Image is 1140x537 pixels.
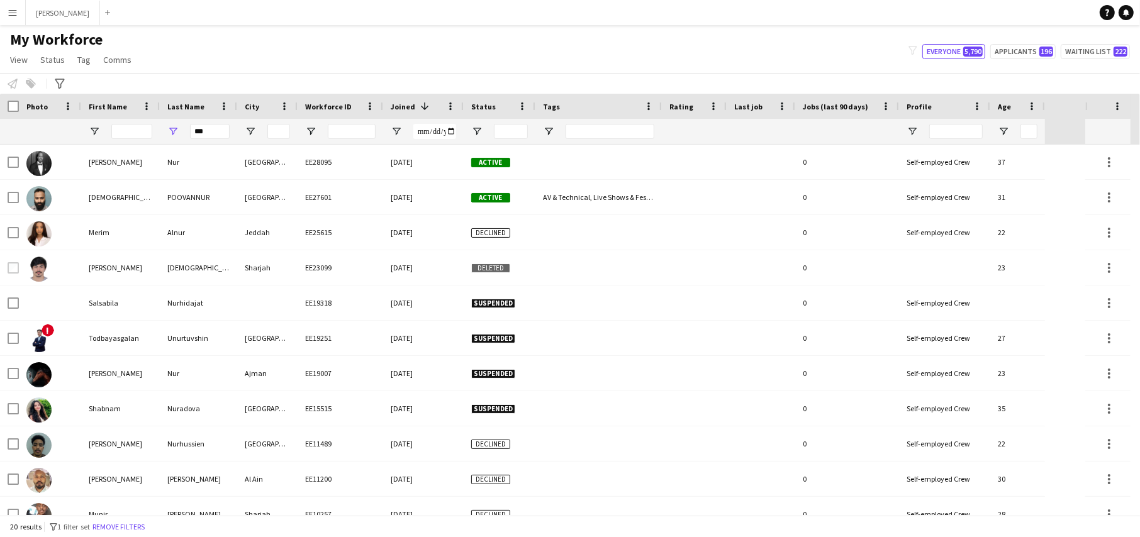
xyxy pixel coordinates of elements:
div: [PERSON_NAME] [160,462,237,496]
div: AV & Technical, Live Shows & Festivals [535,180,662,214]
div: [DATE] [383,462,464,496]
img: Hassan Nurul Islam [26,257,52,282]
input: Tags Filter Input [566,124,654,139]
span: Age [998,102,1011,111]
div: 0 [795,250,899,285]
span: Status [40,54,65,65]
div: [DATE] [383,426,464,461]
span: Photo [26,102,48,111]
div: 31 [990,180,1045,214]
span: 5,790 [963,47,983,57]
div: [PERSON_NAME] [81,356,160,390]
div: Shabnam [81,391,160,426]
span: First Name [89,102,127,111]
div: EE19007 [298,356,383,390]
a: View [5,52,33,68]
div: EE23099 [298,250,383,285]
span: Tag [77,54,91,65]
div: Nur [160,145,237,179]
img: Hassan Nur [26,151,52,176]
div: 0 [795,180,899,214]
input: Status Filter Input [494,124,528,139]
div: Self-employed Crew [899,462,990,496]
div: 0 [795,321,899,355]
button: [PERSON_NAME] [26,1,100,25]
div: [DEMOGRAPHIC_DATA] [160,250,237,285]
button: Open Filter Menu [907,126,918,137]
span: 222 [1114,47,1127,57]
input: Row Selection is disabled for this row (unchecked) [8,262,19,274]
div: Sharjah [237,250,298,285]
div: EE28095 [298,145,383,179]
div: [DATE] [383,250,464,285]
div: [DATE] [383,356,464,390]
button: Remove filters [90,520,147,534]
div: EE19251 [298,321,383,355]
div: [DATE] [383,497,464,531]
div: Self-employed Crew [899,215,990,250]
img: Abdullah Nur [26,362,52,387]
div: Munir [81,497,160,531]
span: City [245,102,259,111]
button: Applicants196 [990,44,1056,59]
span: 196 [1039,47,1053,57]
button: Open Filter Menu [89,126,100,137]
a: Comms [98,52,137,68]
div: [DEMOGRAPHIC_DATA] [81,180,160,214]
div: Al Ain [237,462,298,496]
div: EE11489 [298,426,383,461]
div: 28 [990,497,1045,531]
button: Open Filter Menu [543,126,554,137]
div: Ajman [237,356,298,390]
button: Waiting list222 [1061,44,1130,59]
div: EE19318 [298,285,383,320]
input: City Filter Input [267,124,290,139]
div: 0 [795,145,899,179]
div: [DATE] [383,215,464,250]
div: Sharjah [237,497,298,531]
span: 1 filter set [57,522,90,531]
div: 0 [795,285,899,320]
input: Last Name Filter Input [190,124,230,139]
img: Khalid Nurhussien [26,433,52,458]
div: [PERSON_NAME] [81,250,160,285]
input: First Name Filter Input [111,124,152,139]
span: Deleted [471,263,510,273]
div: [PERSON_NAME] [81,462,160,496]
div: EE27601 [298,180,383,214]
div: [GEOGRAPHIC_DATA] [237,180,298,214]
div: 0 [795,391,899,426]
div: EE10257 [298,497,383,531]
img: MUHAMMAD POOVANNUR [26,186,52,211]
div: 37 [990,145,1045,179]
span: Joined [391,102,415,111]
div: EE15515 [298,391,383,426]
input: Workforce ID Filter Input [328,124,376,139]
div: [PERSON_NAME] [81,145,160,179]
div: Salsabila [81,285,160,320]
div: [DATE] [383,285,464,320]
div: Self-employed Crew [899,285,990,320]
div: 35 [990,391,1045,426]
div: Self-employed Crew [899,145,990,179]
span: Declined [471,440,510,449]
div: Self-employed Crew [899,321,990,355]
div: 23 [990,250,1045,285]
a: Status [35,52,70,68]
a: Tag [72,52,96,68]
div: 22 [990,426,1045,461]
div: 30 [990,462,1045,496]
input: Profile Filter Input [929,124,983,139]
div: Self-employed Crew [899,426,990,461]
button: Open Filter Menu [998,126,1009,137]
div: [DATE] [383,321,464,355]
div: 0 [795,462,899,496]
img: Munir Salih Nur Sindeeri [26,503,52,528]
img: Todbayasgalan Unurtuvshin [26,327,52,352]
div: [GEOGRAPHIC_DATA] [237,321,298,355]
span: Declined [471,475,510,484]
div: [GEOGRAPHIC_DATA] [237,426,298,461]
div: 0 [795,215,899,250]
span: Profile [907,102,932,111]
div: Nur [160,356,237,390]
